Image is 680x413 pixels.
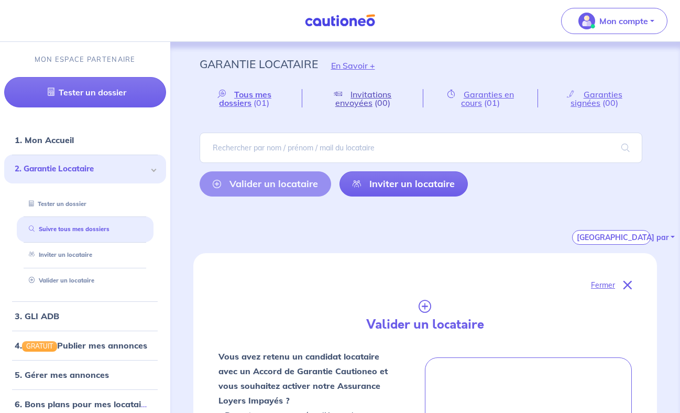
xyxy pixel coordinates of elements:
[17,272,153,289] div: Valider un locataire
[200,89,302,107] a: Tous mes dossiers(01)
[35,55,136,64] p: MON ESPACE PARTENAIRE
[461,89,514,108] span: Garanties en cours
[4,155,166,183] div: 2. Garantie Locataire
[219,89,271,108] span: Tous mes dossiers
[609,133,642,162] span: search
[319,317,532,332] h4: Valider un locataire
[15,399,153,409] a: 6. Bons plans pour mes locataires
[17,246,153,264] div: Inviter un locataire
[200,55,318,73] p: Garantie Locataire
[375,97,390,108] span: (00)
[4,306,166,327] div: 3. GLI ADB
[572,230,651,245] button: [GEOGRAPHIC_DATA] par
[335,89,392,108] span: Invitations envoyées
[538,89,651,107] a: Garanties signées(00)
[561,8,667,34] button: illu_account_valid_menu.svgMon compte
[17,195,153,213] div: Tester un dossier
[301,14,379,27] img: Cautioneo
[15,369,109,380] a: 5. Gérer mes annonces
[591,278,615,292] p: Fermer
[15,311,59,321] a: 3. GLI ADB
[423,89,538,107] a: Garanties en cours(01)
[318,50,388,81] button: En Savoir +
[4,129,166,150] div: 1. Mon Accueil
[15,163,148,175] span: 2. Garantie Locataire
[254,97,269,108] span: (01)
[4,364,166,385] div: 5. Gérer mes annonces
[17,221,153,238] div: Suivre tous mes dossiers
[599,15,648,27] p: Mon compte
[200,133,643,163] input: Rechercher par nom / prénom / mail du locataire
[339,171,468,197] a: Inviter un locataire
[15,340,147,351] a: 4.GRATUITPublier mes annonces
[602,97,618,108] span: (00)
[15,135,74,145] a: 1. Mon Accueil
[4,77,166,107] a: Tester un dossier
[25,277,94,284] a: Valider un locataire
[25,200,86,208] a: Tester un dossier
[25,251,92,258] a: Inviter un locataire
[218,351,388,406] strong: Vous avez retenu un candidat locataire avec un Accord de Garantie Cautioneo et vous souhaitez act...
[571,89,622,108] span: Garanties signées
[4,335,166,356] div: 4.GRATUITPublier mes annonces
[578,13,595,29] img: illu_account_valid_menu.svg
[25,225,109,233] a: Suivre tous mes dossiers
[484,97,500,108] span: (01)
[302,89,423,107] a: Invitations envoyées(00)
